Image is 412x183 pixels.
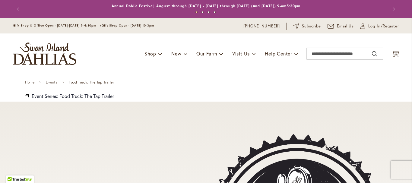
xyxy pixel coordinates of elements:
[171,50,181,57] span: New
[13,3,25,15] button: Previous
[368,23,399,29] span: Log In/Register
[13,24,102,27] span: Gift Shop & Office Open - [DATE]-[DATE] 9-4:30pm /
[46,80,58,84] a: Events
[293,23,321,29] a: Subscribe
[360,23,399,29] a: Log In/Register
[25,80,34,84] a: Home
[302,23,321,29] span: Subscribe
[243,23,280,29] a: [PHONE_NUMBER]
[337,23,354,29] span: Email Us
[112,4,301,8] a: Annual Dahlia Festival, August through [DATE] - [DATE] through [DATE] (And [DATE]) 9-am5:30pm
[5,162,21,178] iframe: Launch Accessibility Center
[13,43,76,65] a: store logo
[214,11,216,13] button: 4 of 4
[265,50,292,57] span: Help Center
[208,11,210,13] button: 3 of 4
[328,23,354,29] a: Email Us
[196,50,217,57] span: Our Farm
[195,11,198,13] button: 1 of 4
[59,93,114,99] a: Food Truck: The Tap Trailer
[201,11,204,13] button: 2 of 4
[102,24,154,27] span: Gift Shop Open - [DATE] 10-3pm
[387,3,399,15] button: Next
[25,93,29,100] em: Event Series:
[69,80,114,84] span: Food Truck: The Tap Trailer
[232,50,250,57] span: Visit Us
[32,93,58,99] span: Event Series:
[144,50,156,57] span: Shop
